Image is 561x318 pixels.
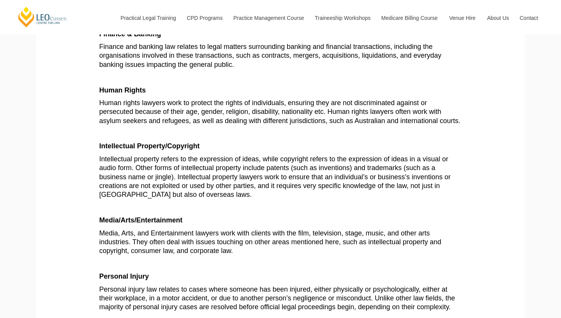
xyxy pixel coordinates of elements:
span: Intellectual property refers to the expression of ideas, while copyright refers to the expression... [99,155,451,199]
b: Human Rights [99,86,146,94]
span: Media, Arts, and Entertainment lawyers work with clients with the film, television, stage, music,... [99,229,441,255]
b: Media/Arts/Entertainment [99,216,182,224]
a: Traineeship Workshops [309,2,376,34]
a: Practice Management Course [228,2,309,34]
b: Personal Injury [99,273,149,280]
a: CPD Programs [181,2,227,34]
a: Medicare Billing Course [376,2,443,34]
span: Finance and banking law relates to legal matters surrounding banking and financial transactions, ... [99,43,441,68]
a: Contact [514,2,544,34]
a: [PERSON_NAME] Centre for Law [17,6,68,28]
b: Finance & Banking [99,30,161,38]
a: About Us [481,2,514,34]
span: Personal injury law relates to cases where someone has been injured, either physically or psychol... [99,286,455,311]
a: Practical Legal Training [115,2,181,34]
span: Human rights lawyers work to protect the rights of individuals, ensuring they are not discriminat... [99,99,460,125]
b: Intellectual Property/Copyright [99,142,200,150]
a: Venue Hire [443,2,481,34]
